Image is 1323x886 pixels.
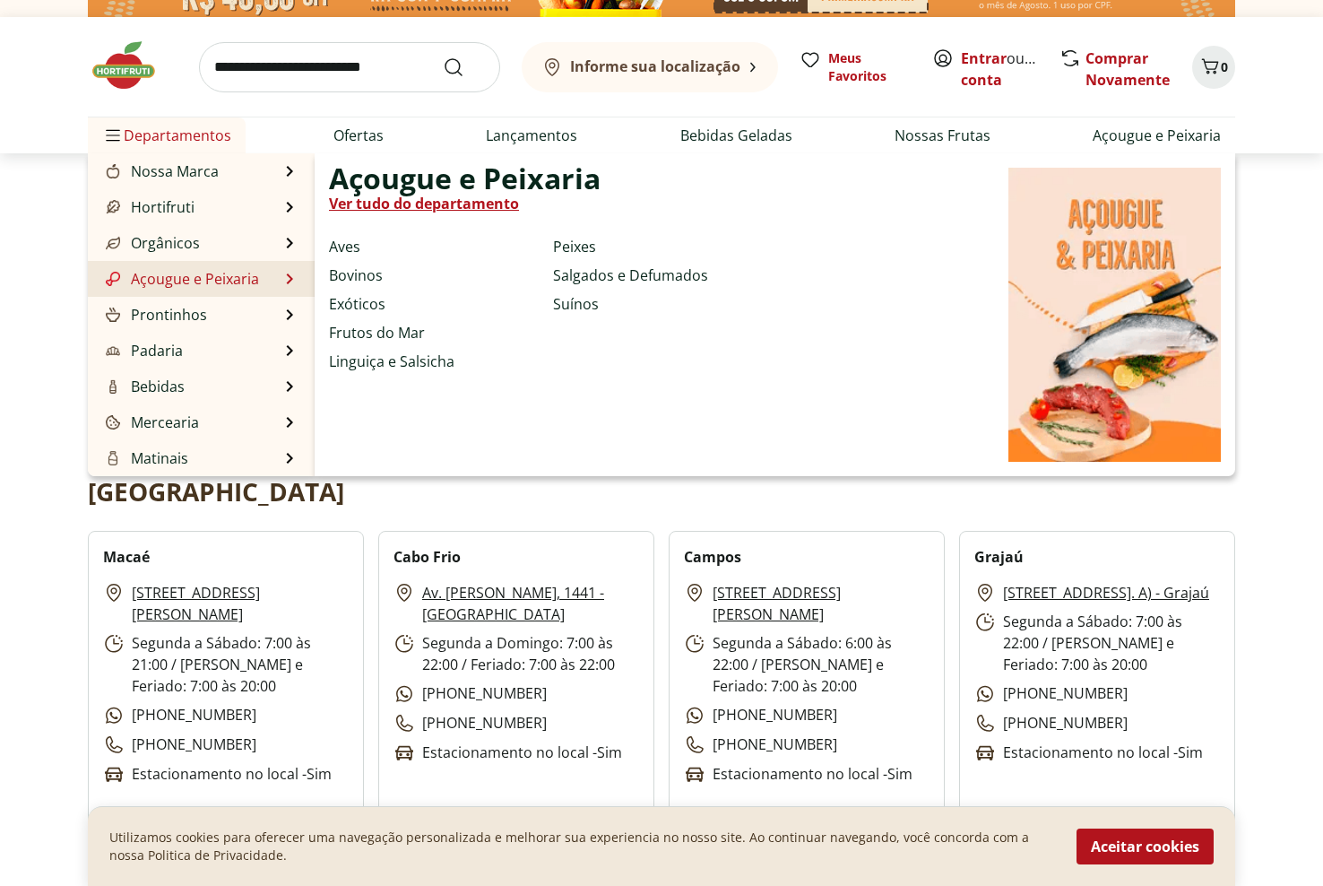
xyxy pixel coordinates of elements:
[393,682,547,705] p: [PHONE_NUMBER]
[106,236,120,250] img: Orgânicos
[974,742,1203,764] p: Estacionamento no local - Sim
[553,236,596,257] a: Peixes
[393,742,622,764] p: Estacionamento no local - Sim
[1008,168,1221,462] img: Açougue e Peixaria
[102,447,188,469] a: MatinaisMatinais
[1003,582,1209,604] a: [STREET_ADDRESS]. A) - Grajaú
[102,232,200,254] a: OrgânicosOrgânicos
[684,546,741,568] h2: Campos
[102,196,195,218] a: HortifrutiHortifruti
[895,125,990,146] a: Nossas Frutas
[553,293,599,315] a: Suínos
[684,632,930,697] p: Segunda a Sábado: 6:00 às 22:00 / [PERSON_NAME] e Feriado: 7:00 às 20:00
[106,379,120,394] img: Bebidas
[522,42,778,92] button: Informe sua localização
[961,48,1059,90] a: Criar conta
[393,546,461,568] h2: Cabo Frio
[88,473,344,509] h2: [GEOGRAPHIC_DATA]
[422,582,639,625] a: Av. [PERSON_NAME], 1441 - [GEOGRAPHIC_DATA]
[553,265,708,286] a: Salgados e Defumados
[102,268,259,290] a: Açougue e PeixariaAçougue e Peixaria
[680,125,792,146] a: Bebidas Geladas
[486,125,577,146] a: Lançamentos
[106,308,120,322] img: Prontinhos
[106,272,120,286] img: Açougue e Peixaria
[106,200,120,214] img: Hortifruti
[393,632,639,675] p: Segunda a Domingo: 7:00 às 22:00 / Feriado: 7:00 às 22:00
[109,829,1055,864] p: Utilizamos cookies para oferecer uma navegação personalizada e melhorar sua experiencia no nosso ...
[828,49,911,85] span: Meus Favoritos
[974,682,1128,705] p: [PHONE_NUMBER]
[800,49,911,85] a: Meus Favoritos
[102,340,183,361] a: PadariaPadaria
[329,322,425,343] a: Frutos do Mar
[1093,125,1221,146] a: Açougue e Peixaria
[329,351,454,372] a: Linguiça e Salsicha
[106,343,120,358] img: Padaria
[961,48,1007,68] a: Entrar
[102,304,207,326] a: ProntinhosProntinhos
[713,582,930,625] a: [STREET_ADDRESS][PERSON_NAME]
[199,42,500,92] input: search
[974,712,1128,734] p: [PHONE_NUMBER]
[684,704,837,726] p: [PHONE_NUMBER]
[1077,829,1214,864] button: Aceitar cookies
[102,161,219,182] a: Nossa MarcaNossa Marca
[103,704,256,726] p: [PHONE_NUMBER]
[393,712,547,734] p: [PHONE_NUMBER]
[1221,58,1228,75] span: 0
[443,56,486,78] button: Submit Search
[102,473,281,516] a: Frios, Queijos e LaticíniosFrios, Queijos e Laticínios
[102,412,199,433] a: MerceariaMercearia
[103,734,256,756] p: [PHONE_NUMBER]
[684,763,912,786] p: Estacionamento no local - Sim
[88,39,177,92] img: Hortifruti
[1085,48,1170,90] a: Comprar Novamente
[102,114,124,157] button: Menu
[103,632,349,697] p: Segunda a Sábado: 7:00 às 21:00 / [PERSON_NAME] e Feriado: 7:00 às 20:00
[329,293,385,315] a: Exóticos
[961,48,1041,91] span: ou
[329,168,601,189] span: Açougue e Peixaria
[570,56,740,76] b: Informe sua localização
[684,734,837,756] p: [PHONE_NUMBER]
[329,193,519,214] a: Ver tudo do departamento
[102,376,185,397] a: BebidasBebidas
[106,164,120,178] img: Nossa Marca
[974,611,1220,675] p: Segunda a Sábado: 7:00 às 22:00 / [PERSON_NAME] e Feriado: 7:00 às 20:00
[132,582,349,625] a: [STREET_ADDRESS][PERSON_NAME]
[329,265,383,286] a: Bovinos
[103,546,150,568] h2: Macaé
[974,546,1024,568] h2: Grajaú
[333,125,384,146] a: Ofertas
[106,415,120,430] img: Mercearia
[106,451,120,465] img: Matinais
[1192,46,1235,89] button: Carrinho
[329,236,360,257] a: Aves
[103,763,332,786] p: Estacionamento no local - Sim
[102,114,231,157] span: Departamentos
